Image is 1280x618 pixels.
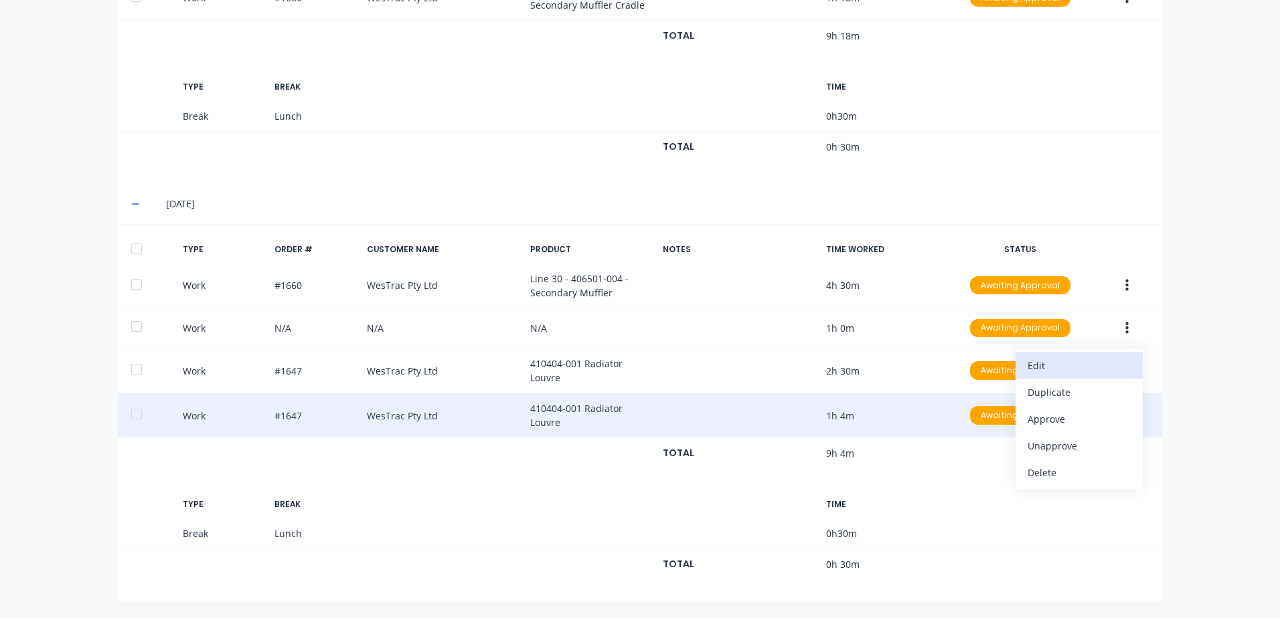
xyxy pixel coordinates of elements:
div: PRODUCT [530,243,652,255]
div: TIME [826,81,948,93]
div: TYPE [183,243,264,255]
div: Unapprove [1028,436,1131,455]
div: Awaiting Approval [970,319,1070,338]
div: TYPE [183,81,264,93]
div: Delete [1028,463,1131,482]
div: Awaiting Approval [970,406,1070,425]
div: NOTES [663,243,815,255]
div: STATUS [959,243,1081,255]
div: Awaiting Approval [970,276,1070,295]
div: Duplicate [1028,383,1131,402]
div: TIME [826,498,948,510]
div: BREAK [274,81,356,93]
div: Awaiting Approval [970,361,1070,380]
div: [DATE] [166,197,1149,211]
div: TYPE [183,498,264,510]
div: CUSTOMER NAME [367,243,519,255]
div: TIME WORKED [826,243,948,255]
div: BREAK [274,498,356,510]
div: Approve [1028,409,1131,429]
div: Edit [1028,356,1131,375]
div: ORDER # [274,243,356,255]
